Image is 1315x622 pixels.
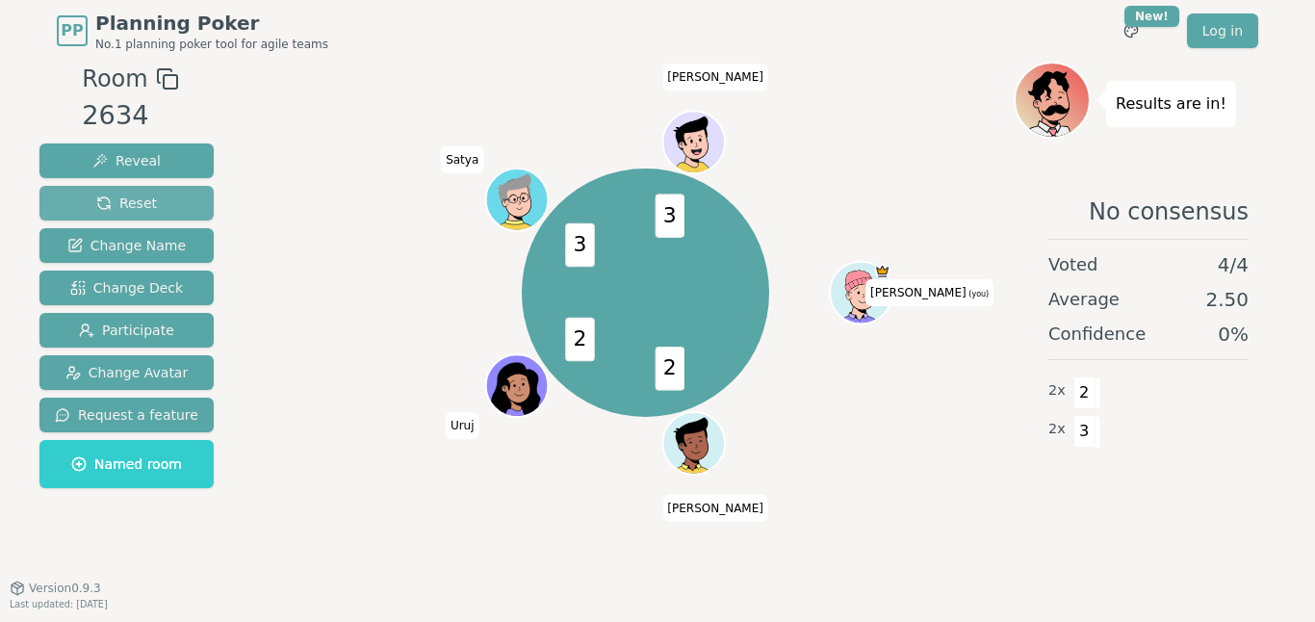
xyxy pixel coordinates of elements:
span: Click to change your name [441,146,483,173]
span: Version 0.9.3 [29,581,101,596]
span: 2 [656,348,684,392]
div: 2634 [82,96,178,136]
span: Click to change your name [662,495,768,522]
span: 2 [1073,376,1096,409]
span: 0 % [1218,321,1249,348]
span: 3 [656,194,684,239]
button: Click to change your avatar [833,264,891,323]
span: PP [61,19,83,42]
span: Confidence [1048,321,1146,348]
span: Click to change your name [662,64,768,91]
span: 2 x [1048,419,1066,440]
div: New! [1124,6,1179,27]
span: 3 [1073,415,1096,448]
span: Average [1048,286,1120,313]
button: Participate [39,313,214,348]
button: Change Name [39,228,214,263]
span: (you) [967,290,990,298]
span: 4 / 4 [1218,251,1249,278]
span: Last updated: [DATE] [10,599,108,609]
span: Participate [79,321,174,340]
span: Josh is the host [875,264,890,279]
span: 2 x [1048,380,1066,402]
button: Named room [39,440,214,488]
span: Change Deck [70,278,183,298]
span: 2 [566,318,595,362]
p: Results are in! [1116,91,1226,117]
span: No.1 planning poker tool for agile teams [95,37,328,52]
span: No consensus [1089,196,1249,227]
span: Planning Poker [95,10,328,37]
span: Named room [71,454,182,474]
a: PPPlanning PokerNo.1 planning poker tool for agile teams [57,10,328,52]
span: 2.50 [1205,286,1249,313]
span: Change Avatar [65,363,189,382]
a: Log in [1187,13,1258,48]
button: Reveal [39,143,214,178]
button: Request a feature [39,398,214,432]
span: Reset [96,194,157,213]
span: Reveal [92,151,161,170]
span: Change Name [67,236,186,255]
button: Change Avatar [39,355,214,390]
span: Click to change your name [865,279,993,306]
button: New! [1114,13,1148,48]
button: Reset [39,186,214,220]
span: 3 [566,223,595,268]
span: Room [82,62,147,96]
span: Click to change your name [446,412,479,439]
span: Request a feature [55,405,198,425]
span: Voted [1048,251,1098,278]
button: Version0.9.3 [10,581,101,596]
button: Change Deck [39,271,214,305]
